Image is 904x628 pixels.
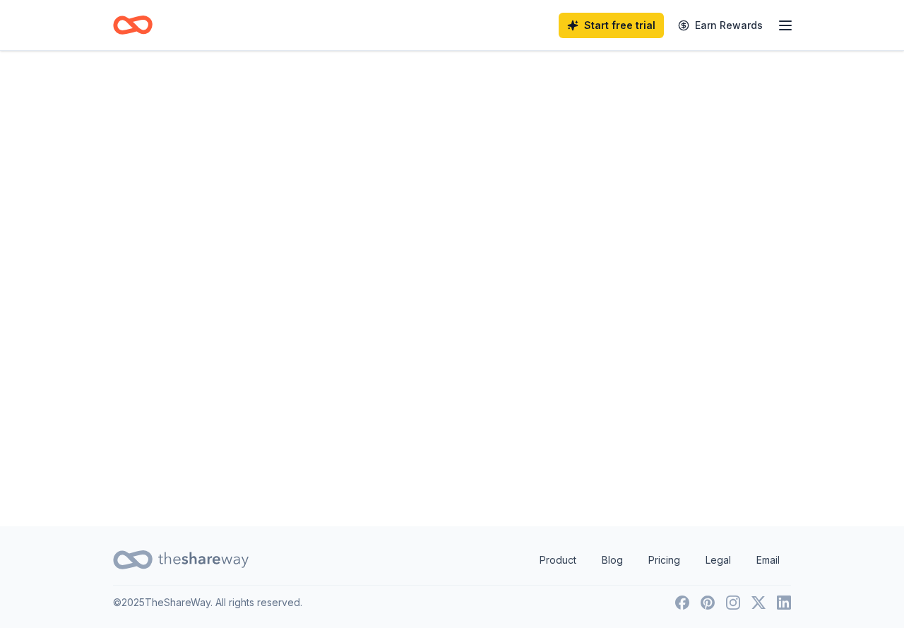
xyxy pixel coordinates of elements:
[694,546,742,574] a: Legal
[528,546,791,574] nav: quick links
[670,13,771,38] a: Earn Rewards
[528,546,588,574] a: Product
[637,546,691,574] a: Pricing
[590,546,634,574] a: Blog
[113,8,153,42] a: Home
[559,13,664,38] a: Start free trial
[745,546,791,574] a: Email
[113,594,302,611] p: © 2025 TheShareWay. All rights reserved.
